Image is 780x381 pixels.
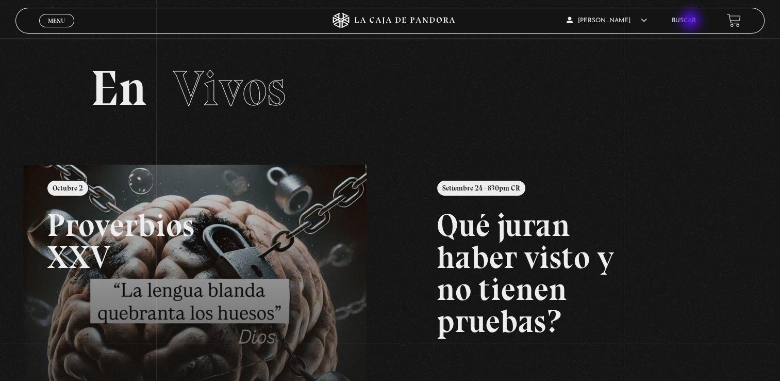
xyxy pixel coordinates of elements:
span: Cerrar [44,26,69,34]
span: Menu [48,18,65,24]
a: View your shopping cart [727,13,741,27]
a: Buscar [672,18,696,24]
h2: En [91,64,690,113]
span: Vivos [173,59,286,118]
span: [PERSON_NAME] [567,18,647,24]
